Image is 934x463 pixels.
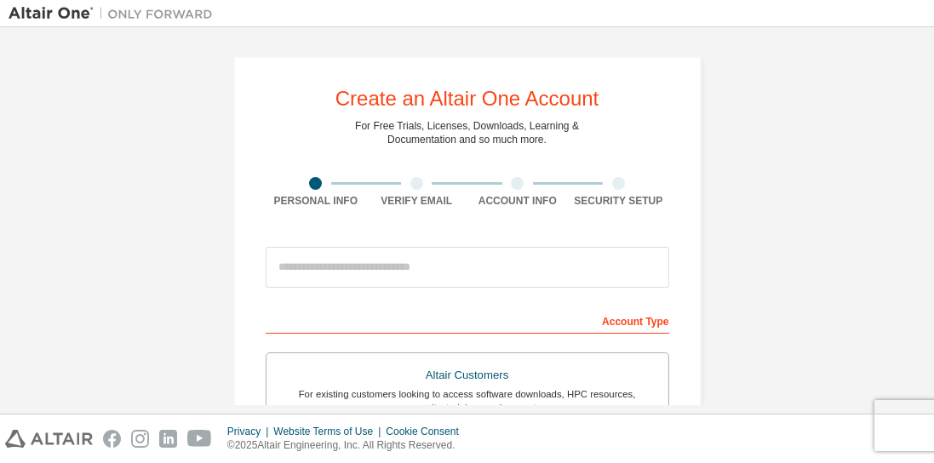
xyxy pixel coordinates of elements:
div: For existing customers looking to access software downloads, HPC resources, community, trainings ... [277,387,658,414]
div: For Free Trials, Licenses, Downloads, Learning & Documentation and so much more. [355,119,579,146]
img: instagram.svg [131,430,149,448]
img: facebook.svg [103,430,121,448]
div: Account Type [266,306,669,334]
div: Altair Customers [277,363,658,387]
img: youtube.svg [187,430,212,448]
img: linkedin.svg [159,430,177,448]
img: altair_logo.svg [5,430,93,448]
p: © 2025 Altair Engineering, Inc. All Rights Reserved. [227,438,469,453]
div: Privacy [227,425,273,438]
div: Create an Altair One Account [335,89,599,109]
div: Security Setup [568,194,669,208]
div: Cookie Consent [386,425,468,438]
div: Website Terms of Use [273,425,386,438]
img: Altair One [9,5,221,22]
div: Verify Email [366,194,467,208]
div: Personal Info [266,194,367,208]
div: Account Info [467,194,569,208]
